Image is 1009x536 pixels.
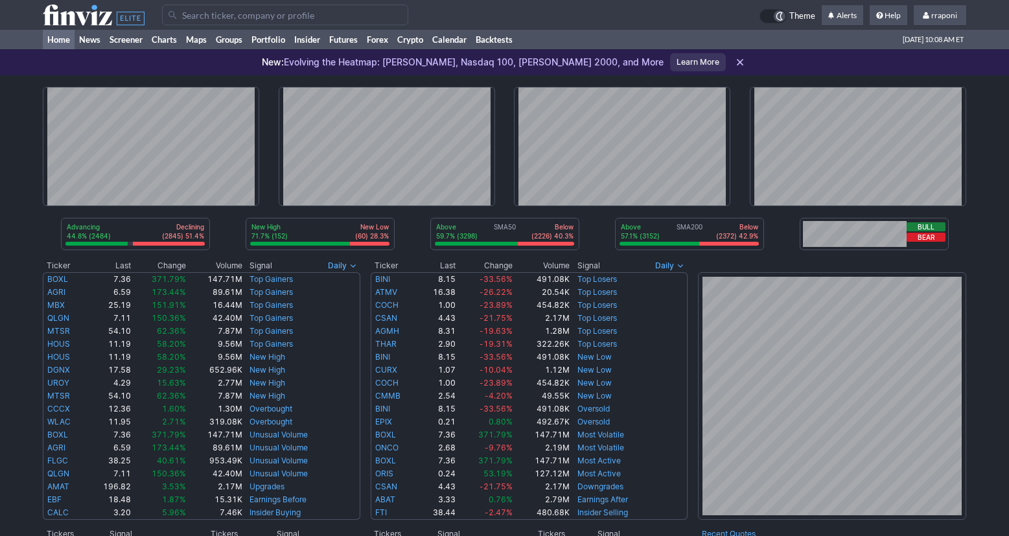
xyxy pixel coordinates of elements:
[513,338,571,351] td: 322.26K
[162,507,186,517] span: 5.96%
[480,378,513,388] span: -23.89%
[375,443,399,452] a: ONCO
[47,482,69,491] a: AMAT
[105,30,147,49] a: Screener
[325,30,362,49] a: Futures
[577,313,617,323] a: Top Losers
[419,480,457,493] td: 4.43
[375,300,399,310] a: COCH
[157,352,186,362] span: 58.20%
[531,222,574,231] p: Below
[577,482,623,491] a: Downgrades
[152,430,186,439] span: 371.79%
[162,417,186,426] span: 2.71%
[152,443,186,452] span: 173.44%
[419,441,457,454] td: 2.68
[577,378,612,388] a: New Low
[914,5,966,26] a: rraponi
[577,352,612,362] a: New Low
[47,365,70,375] a: DGNX
[478,430,513,439] span: 371.79%
[249,300,293,310] a: Top Gainers
[428,30,471,49] a: Calendar
[187,338,242,351] td: 9.56M
[485,443,513,452] span: -9.76%
[249,482,284,491] a: Upgrades
[480,326,513,336] span: -19.63%
[478,456,513,465] span: 371.79%
[87,493,132,506] td: 18.48
[187,272,242,286] td: 147.71M
[87,325,132,338] td: 54.10
[152,313,186,323] span: 150.36%
[375,469,393,478] a: ORIS
[577,391,612,401] a: New Low
[480,287,513,297] span: -26.22%
[513,441,571,454] td: 2.19M
[489,417,513,426] span: 0.80%
[249,365,285,375] a: New High
[371,259,419,272] th: Ticker
[249,430,308,439] a: Unusual Volume
[577,326,617,336] a: Top Losers
[187,259,242,272] th: Volume
[419,390,457,402] td: 2.54
[249,378,285,388] a: New High
[157,339,186,349] span: 58.20%
[456,259,513,272] th: Change
[483,469,513,478] span: 53.19%
[162,222,204,231] p: Declining
[419,338,457,351] td: 2.90
[47,430,68,439] a: BOXL
[577,469,621,478] a: Most Active
[249,352,285,362] a: New High
[485,391,513,401] span: -4.20%
[513,364,571,377] td: 1.12M
[436,231,478,240] p: 59.7% (3298)
[249,404,292,414] a: Overbought
[419,299,457,312] td: 1.00
[67,222,111,231] p: Advancing
[513,390,571,402] td: 49.55K
[513,402,571,415] td: 491.08K
[822,5,863,26] a: Alerts
[262,56,664,69] p: Evolving the Heatmap: [PERSON_NAME], Nasdaq 100, [PERSON_NAME] 2000, and More
[485,507,513,517] span: -2.47%
[419,454,457,467] td: 7.36
[87,454,132,467] td: 38.25
[187,364,242,377] td: 652.96K
[87,377,132,390] td: 4.29
[187,325,242,338] td: 7.87M
[47,495,62,504] a: EBF
[152,300,186,310] span: 151.91%
[187,299,242,312] td: 16.44M
[187,467,242,480] td: 42.40M
[147,30,181,49] a: Charts
[513,467,571,480] td: 127.12M
[480,300,513,310] span: -23.89%
[157,326,186,336] span: 62.36%
[247,30,290,49] a: Portfolio
[187,480,242,493] td: 2.17M
[152,469,186,478] span: 150.36%
[87,338,132,351] td: 11.19
[419,351,457,364] td: 8.15
[621,231,660,240] p: 57.1% (3152)
[87,286,132,299] td: 6.59
[716,231,758,240] p: (2372) 42.9%
[419,506,457,520] td: 38.44
[903,30,964,49] span: [DATE] 10:08 AM ET
[621,222,660,231] p: Above
[577,417,610,426] a: Oversold
[87,272,132,286] td: 7.36
[375,274,390,284] a: BINI
[47,391,70,401] a: MTSR
[47,456,68,465] a: FLGC
[75,30,105,49] a: News
[152,287,186,297] span: 173.44%
[670,53,726,71] a: Learn More
[419,467,457,480] td: 0.24
[157,456,186,465] span: 40.61%
[375,352,390,362] a: BINI
[187,493,242,506] td: 15.31K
